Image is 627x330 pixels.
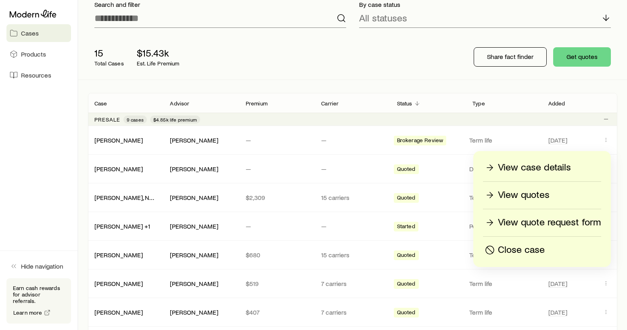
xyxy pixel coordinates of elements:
[94,136,143,145] div: [PERSON_NAME]
[21,262,63,270] span: Hide navigation
[94,251,143,259] div: [PERSON_NAME]
[127,116,144,123] span: 9 cases
[94,165,143,172] a: [PERSON_NAME]
[246,308,308,316] p: $407
[469,193,538,202] p: Term life
[153,116,197,123] span: $4.85k life premium
[397,137,443,145] span: Brokerage Review
[170,193,218,202] div: [PERSON_NAME]
[548,100,565,107] p: Added
[321,280,384,288] p: 7 carriers
[94,60,124,67] p: Total Cases
[6,45,71,63] a: Products
[483,188,601,202] a: View quotes
[321,136,384,144] p: —
[246,193,308,202] p: $2,309
[469,280,538,288] p: Term life
[94,280,143,288] div: [PERSON_NAME]
[321,251,384,259] p: 15 carriers
[498,216,601,229] p: View quote request form
[469,165,538,173] p: Disability
[487,53,533,61] p: Share fact finder
[397,309,416,317] span: Quoted
[94,136,143,144] a: [PERSON_NAME]
[94,222,150,231] div: [PERSON_NAME] +1
[94,280,143,287] a: [PERSON_NAME]
[6,24,71,42] a: Cases
[397,280,416,289] span: Quoted
[94,308,143,316] a: [PERSON_NAME]
[246,222,308,230] p: —
[94,308,143,317] div: [PERSON_NAME]
[483,216,601,230] a: View quote request form
[170,100,189,107] p: Advisor
[498,189,550,202] p: View quotes
[321,100,339,107] p: Carrier
[321,165,384,173] p: —
[6,257,71,275] button: Hide navigation
[469,308,538,316] p: Term life
[553,47,611,67] button: Get quotes
[469,251,538,259] p: Term life
[359,0,611,8] p: By case status
[498,244,545,256] p: Close case
[170,251,218,259] div: [PERSON_NAME]
[94,251,143,259] a: [PERSON_NAME]
[94,47,124,59] p: 15
[548,136,567,144] span: [DATE]
[94,222,150,230] a: [PERSON_NAME] +1
[170,222,218,231] div: [PERSON_NAME]
[397,223,415,231] span: Started
[246,165,308,173] p: —
[397,100,412,107] p: Status
[397,252,416,260] span: Quoted
[469,222,538,230] p: Permanent life
[321,193,384,202] p: 15 carriers
[94,116,120,123] p: Presale
[170,165,218,173] div: [PERSON_NAME]
[94,193,157,202] div: [PERSON_NAME], Netan
[548,280,567,288] span: [DATE]
[498,161,571,174] p: View case details
[170,136,218,145] div: [PERSON_NAME]
[94,100,107,107] p: Case
[548,308,567,316] span: [DATE]
[397,194,416,203] span: Quoted
[6,66,71,84] a: Resources
[13,310,42,315] span: Learn more
[94,165,143,173] div: [PERSON_NAME]
[321,222,384,230] p: —
[94,193,162,201] a: [PERSON_NAME], Netan
[246,100,268,107] p: Premium
[21,50,46,58] span: Products
[13,285,65,304] p: Earn cash rewards for advisor referrals.
[170,280,218,288] div: [PERSON_NAME]
[472,100,485,107] p: Type
[21,71,51,79] span: Resources
[246,251,308,259] p: $680
[137,60,180,67] p: Est. Life Premium
[483,243,601,257] button: Close case
[170,308,218,317] div: [PERSON_NAME]
[397,166,416,174] span: Quoted
[137,47,180,59] p: $15.43k
[483,161,601,175] a: View case details
[359,12,407,23] p: All statuses
[321,308,384,316] p: 7 carriers
[474,47,547,67] button: Share fact finder
[246,280,308,288] p: $519
[94,0,346,8] p: Search and filter
[469,136,538,144] p: Term life
[246,136,308,144] p: —
[21,29,39,37] span: Cases
[6,278,71,324] div: Earn cash rewards for advisor referrals.Learn more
